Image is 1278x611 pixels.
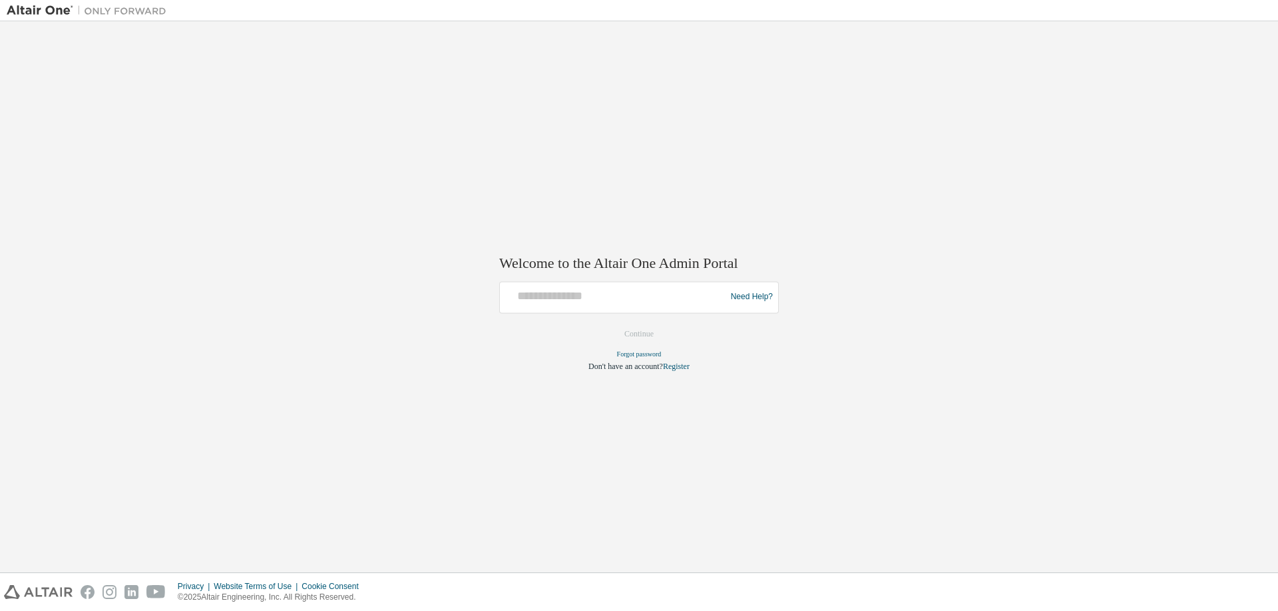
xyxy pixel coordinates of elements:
[124,585,138,599] img: linkedin.svg
[4,585,73,599] img: altair_logo.svg
[731,297,773,298] a: Need Help?
[663,362,690,371] a: Register
[146,585,166,599] img: youtube.svg
[7,4,173,17] img: Altair One
[178,592,367,603] p: © 2025 Altair Engineering, Inc. All Rights Reserved.
[214,581,302,592] div: Website Terms of Use
[617,350,662,358] a: Forgot password
[302,581,366,592] div: Cookie Consent
[588,362,663,371] span: Don't have an account?
[178,581,214,592] div: Privacy
[81,585,95,599] img: facebook.svg
[499,255,779,273] h2: Welcome to the Altair One Admin Portal
[103,585,116,599] img: instagram.svg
